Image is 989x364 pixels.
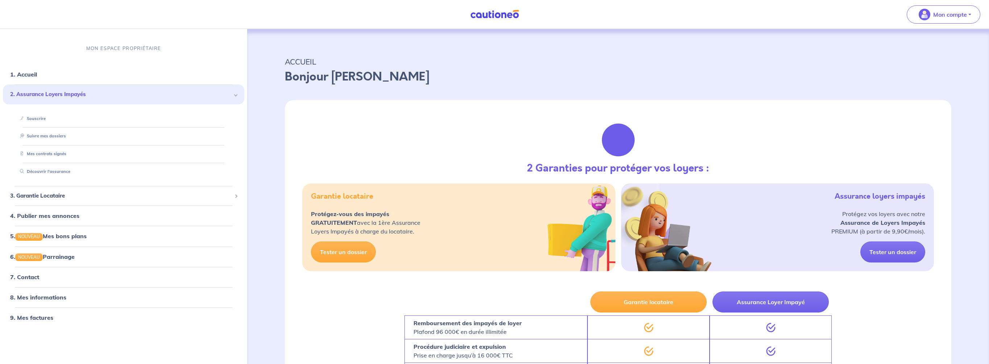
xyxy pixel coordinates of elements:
[919,9,930,20] img: illu_account_valid_menu.svg
[311,210,389,226] strong: Protégez-vous des impayés GRATUITEMENT
[414,342,513,360] p: Prise en charge jusqu’à 16 000€ TTC
[527,162,709,175] h3: 2 Garanties pour protéger vos loyers :
[414,319,522,327] strong: Remboursement des impayés de loyer
[17,116,46,121] a: Souscrire
[10,273,39,281] a: 7. Contact
[3,189,244,203] div: 3. Garantie Locataire
[10,314,53,321] a: 9. Mes factures
[3,209,244,223] div: 4. Publier mes annonces
[3,67,244,82] div: 1. Accueil
[10,233,87,240] a: 5.NOUVEAUMes bons plans
[3,85,244,105] div: 2. Assurance Loyers Impayés
[835,192,925,201] h5: Assurance loyers impayés
[10,192,232,200] span: 3. Garantie Locataire
[311,210,420,236] p: avec la 1ère Assurance Loyers Impayés à charge du locataire.
[10,212,79,220] a: 4. Publier mes annonces
[10,253,75,260] a: 6.NOUVEAUParrainage
[311,241,376,262] a: Tester un dossier
[3,229,244,244] div: 5.NOUVEAUMes bons plans
[12,113,236,125] div: Souscrire
[3,270,244,284] div: 7. Contact
[840,219,925,226] strong: Assurance de Loyers Impayés
[599,120,638,160] img: justif-loupe
[12,166,236,178] div: Découvrir l'assurance
[414,343,506,350] strong: Procédure judiciaire et expulsion
[86,45,161,52] p: MON ESPACE PROPRIÉTAIRE
[10,91,232,99] span: 2. Assurance Loyers Impayés
[12,148,236,160] div: Mes contrats signés
[12,131,236,142] div: Suivre mes dossiers
[285,68,951,86] p: Bonjour [PERSON_NAME]
[468,10,522,19] img: Cautioneo
[10,294,66,301] a: 8. Mes informations
[831,210,925,236] p: Protégez vos loyers avec notre PREMIUM (à partir de 9,90€/mois).
[907,5,980,24] button: illu_account_valid_menu.svgMon compte
[17,152,66,157] a: Mes contrats signés
[712,291,829,313] button: Assurance Loyer Impayé
[860,241,925,262] a: Tester un dossier
[414,319,522,336] p: Plafond 96 000€ en durée illimitée
[10,71,37,78] a: 1. Accueil
[285,55,951,68] p: ACCUEIL
[17,169,70,174] a: Découvrir l'assurance
[17,134,66,139] a: Suivre mes dossiers
[3,310,244,325] div: 9. Mes factures
[3,290,244,305] div: 8. Mes informations
[3,249,244,264] div: 6.NOUVEAUParrainage
[311,192,373,201] h5: Garantie locataire
[590,291,707,313] button: Garantie locataire
[933,10,967,19] p: Mon compte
